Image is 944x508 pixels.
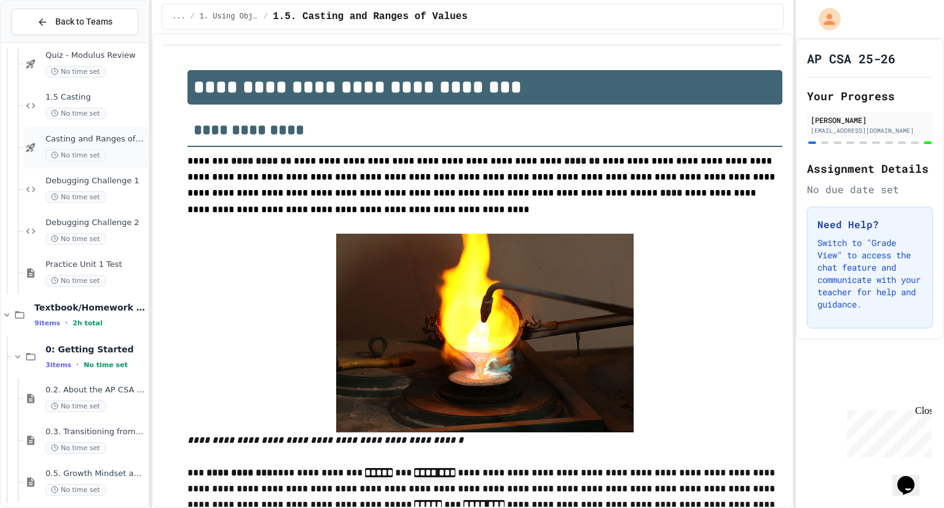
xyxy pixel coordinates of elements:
div: My Account [806,5,844,33]
span: 1.5 Casting [45,92,146,103]
span: No time set [45,400,106,412]
p: Switch to "Grade View" to access the chat feature and communicate with your teacher for help and ... [817,237,922,311]
h2: Assignment Details [807,160,933,177]
span: Quiz - Modulus Review [45,50,146,61]
span: 2h total [73,319,103,327]
span: No time set [45,149,106,161]
iframe: chat widget [842,405,932,458]
span: No time set [45,275,106,287]
span: / [191,12,195,22]
div: [PERSON_NAME] [811,114,929,125]
span: Back to Teams [55,15,112,28]
span: Practice Unit 1 Test [45,260,146,270]
span: Debugging Challenge 1 [45,176,146,186]
span: ... [172,12,186,22]
iframe: chat widget [892,459,932,496]
span: No time set [45,108,106,119]
span: 1. Using Objects and Methods [200,12,259,22]
span: No time set [45,233,106,245]
h1: AP CSA 25-26 [807,50,895,67]
h3: Need Help? [817,217,922,232]
span: Textbook/Homework (CSAwesome) [34,302,146,313]
span: / [264,12,268,22]
span: No time set [45,442,106,454]
div: Chat with us now!Close [5,5,85,78]
span: No time set [45,484,106,496]
span: 1.5. Casting and Ranges of Values [273,9,468,24]
span: 0.2. About the AP CSA Exam [45,385,146,395]
span: 3 items [45,361,71,369]
button: Back to Teams [11,9,138,35]
div: No due date set [807,182,933,197]
span: Casting and Ranges of variables - Quiz [45,134,146,145]
div: [EMAIL_ADDRESS][DOMAIN_NAME] [811,126,929,135]
span: 0.5. Growth Mindset and Pair Programming [45,469,146,479]
span: 0.3. Transitioning from AP CSP to AP CSA [45,427,146,437]
span: No time set [84,361,128,369]
span: • [65,318,68,328]
h2: Your Progress [807,87,933,105]
span: 9 items [34,319,60,327]
span: 0: Getting Started [45,344,146,355]
span: • [76,360,79,370]
span: Debugging Challenge 2 [45,218,146,228]
span: No time set [45,66,106,77]
span: No time set [45,191,106,203]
